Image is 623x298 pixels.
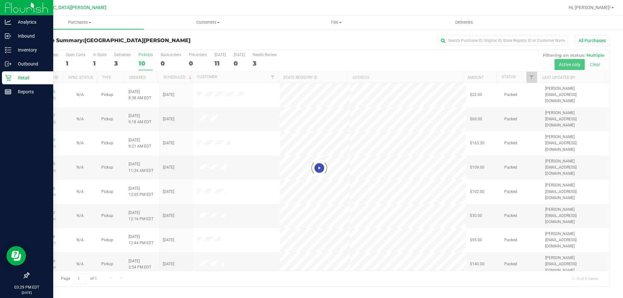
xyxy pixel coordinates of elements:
h3: Purchase Summary: [29,38,222,43]
p: Inbound [11,32,50,40]
a: Deliveries [400,16,528,29]
inline-svg: Reports [5,89,11,95]
p: Inventory [11,46,50,54]
a: Customers [144,16,272,29]
inline-svg: Analytics [5,19,11,25]
p: Retail [11,74,50,82]
inline-svg: Inbound [5,33,11,39]
span: [GEOGRAPHIC_DATA][PERSON_NAME] [26,5,106,10]
span: Hi, [PERSON_NAME]! [568,5,611,10]
p: Analytics [11,18,50,26]
inline-svg: Retail [5,75,11,81]
p: [DATE] [3,290,50,295]
span: Tills [272,19,400,25]
button: All Purchases [574,35,610,46]
inline-svg: Inventory [5,47,11,53]
inline-svg: Outbound [5,61,11,67]
p: 03:29 PM EDT [3,284,50,290]
p: Outbound [11,60,50,68]
span: Deliveries [446,19,482,25]
p: Reports [11,88,50,96]
a: Tills [272,16,400,29]
span: Purchases [16,19,144,25]
input: Search Purchase ID, Original ID, State Registry ID or Customer Name... [438,36,568,45]
a: Purchases [16,16,144,29]
iframe: Resource center [6,246,26,266]
span: Customers [144,19,272,25]
span: [GEOGRAPHIC_DATA][PERSON_NAME] [84,37,190,43]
